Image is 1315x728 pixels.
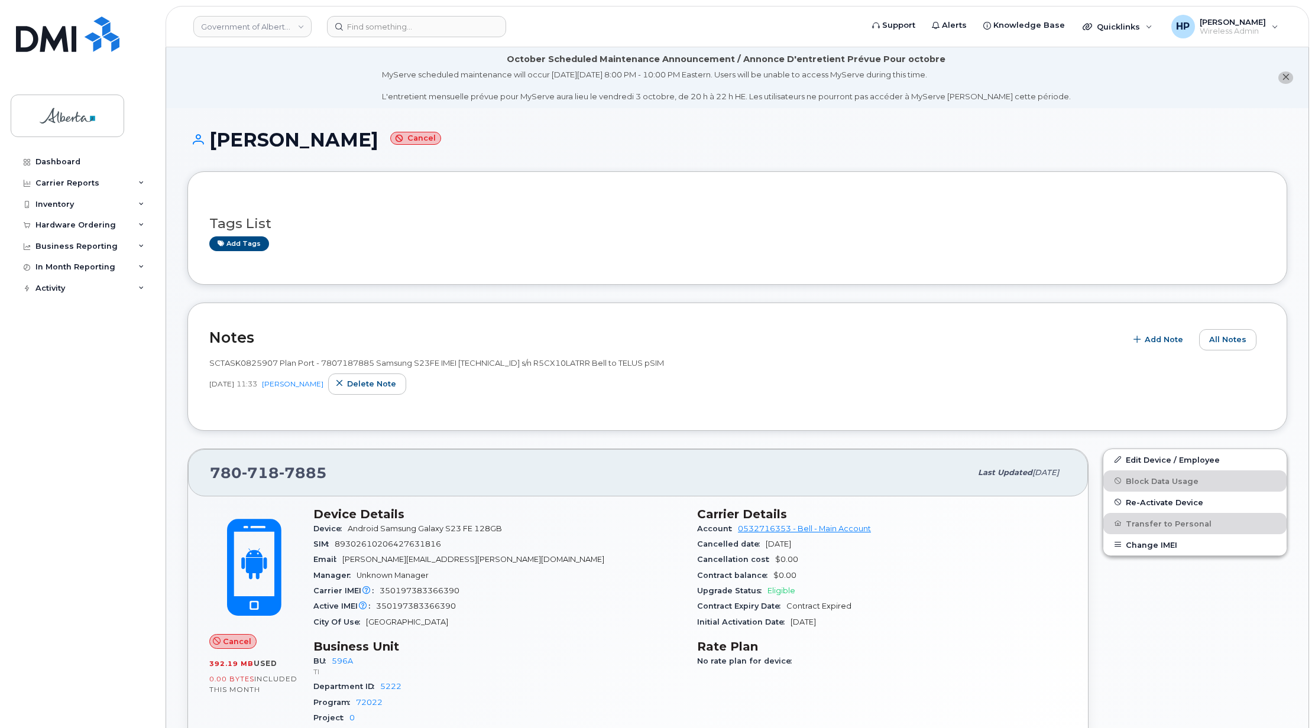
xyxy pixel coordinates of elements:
span: Cancelled date [697,539,766,548]
span: [DATE] [791,617,816,626]
span: Cancellation cost [697,555,775,564]
span: [PERSON_NAME][EMAIL_ADDRESS][PERSON_NAME][DOMAIN_NAME] [342,555,604,564]
a: 0 [349,713,355,722]
span: 7885 [279,464,327,482]
div: October Scheduled Maintenance Announcement / Annonce D'entretient Prévue Pour octobre [507,53,945,66]
span: Upgrade Status [697,586,767,595]
span: 780 [210,464,327,482]
span: Re-Activate Device [1126,498,1203,506]
span: Last updated [978,468,1032,477]
h3: Tags List [209,216,1265,231]
span: 0.00 Bytes [209,675,254,683]
span: Program [313,698,356,707]
span: Device [313,524,348,533]
h3: Business Unit [313,639,683,654]
button: Block Data Usage [1103,470,1287,492]
span: 392.19 MB [209,659,254,668]
span: 350197383366390 [380,586,459,595]
h3: Device Details [313,507,683,521]
p: TI [313,667,683,677]
a: 596A [332,656,353,665]
span: SIM [313,539,335,548]
span: Account [697,524,738,533]
small: Cancel [390,132,441,145]
a: Edit Device / Employee [1103,449,1287,470]
span: Unknown Manager [357,571,429,580]
span: 89302610206427631816 [335,539,441,548]
button: Transfer to Personal [1103,513,1287,534]
h3: Rate Plan [697,639,1067,654]
h3: Carrier Details [697,507,1067,521]
span: [DATE] [1032,468,1059,477]
button: Change IMEI [1103,534,1287,555]
span: Email [313,555,342,564]
span: Contract Expiry Date [697,602,786,610]
span: 718 [242,464,279,482]
span: 11:33 [237,379,257,389]
span: Cancel [223,636,251,647]
span: Department ID [313,682,380,691]
span: Carrier IMEI [313,586,380,595]
button: Delete note [328,373,406,395]
a: [PERSON_NAME] [262,379,323,388]
a: Add tags [209,236,269,251]
span: Initial Activation Date [697,617,791,626]
span: $0.00 [773,571,796,580]
a: 5222 [380,682,401,691]
span: Contract Expired [786,602,851,610]
a: 0532716353 - Bell - Main Account [738,524,871,533]
span: Project [313,713,349,722]
button: Add Note [1126,329,1193,350]
button: All Notes [1199,329,1256,350]
button: close notification [1278,71,1293,84]
span: Add Note [1145,334,1183,345]
span: BU [313,656,332,665]
h2: Notes [209,329,1120,346]
span: Eligible [767,586,795,595]
h1: [PERSON_NAME] [187,129,1287,150]
span: Contract balance [697,571,773,580]
a: 72022 [356,698,383,707]
div: MyServe scheduled maintenance will occur [DATE][DATE] 8:00 PM - 10:00 PM Eastern. Users will be u... [382,69,1071,102]
span: SCTASK0825907 Plan Port - 7807187885 Samsung S23FE IMEI [TECHNICAL_ID] s/n R5CX10LATRR Bell to TE... [209,358,664,368]
span: included this month [209,674,297,694]
span: [DATE] [209,379,234,389]
span: used [254,659,277,668]
span: 350197383366390 [376,602,456,610]
button: Re-Activate Device [1103,492,1287,513]
span: [DATE] [766,539,791,548]
span: Android Samsung Galaxy S23 FE 128GB [348,524,502,533]
span: [GEOGRAPHIC_DATA] [366,617,448,626]
span: $0.00 [775,555,798,564]
span: All Notes [1209,334,1246,345]
span: Delete note [347,378,396,389]
span: No rate plan for device [697,656,798,665]
span: City Of Use [313,617,366,626]
span: Active IMEI [313,602,376,610]
span: Manager [313,571,357,580]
